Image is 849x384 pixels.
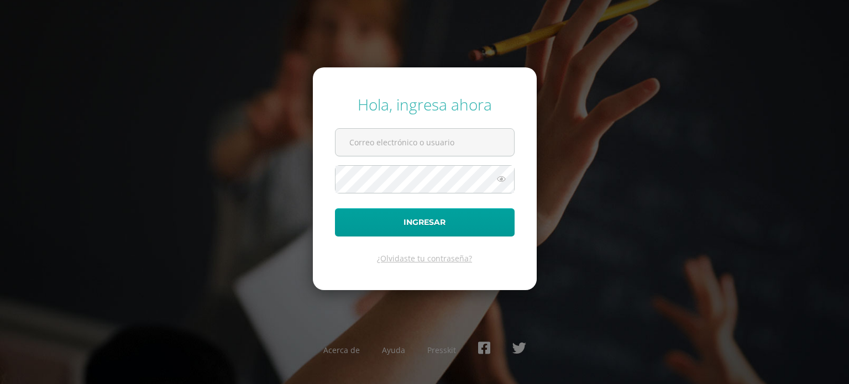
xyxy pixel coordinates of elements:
a: ¿Olvidaste tu contraseña? [377,253,472,264]
button: Ingresar [335,208,515,236]
a: Presskit [427,345,456,355]
a: Acerca de [323,345,360,355]
input: Correo electrónico o usuario [336,129,514,156]
div: Hola, ingresa ahora [335,94,515,115]
a: Ayuda [382,345,405,355]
